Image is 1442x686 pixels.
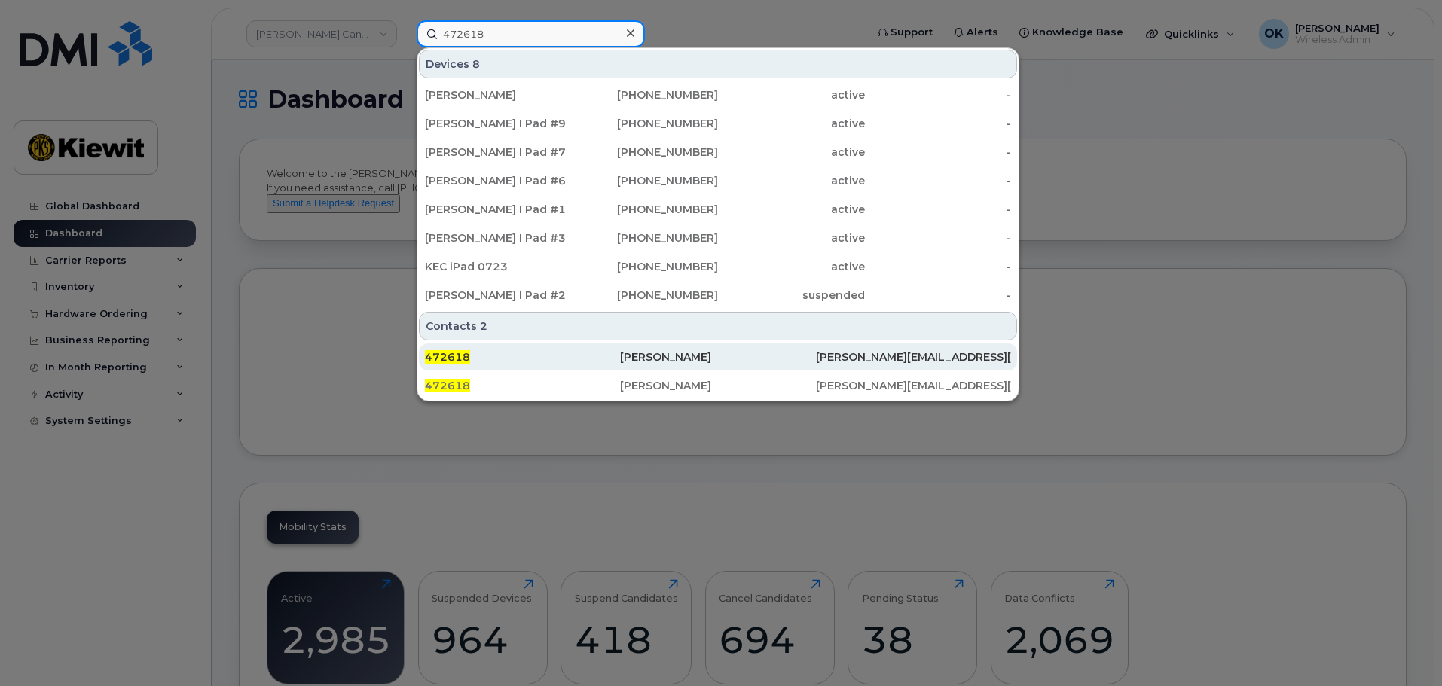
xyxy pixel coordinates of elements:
[718,202,865,217] div: active
[572,259,719,274] div: [PHONE_NUMBER]
[419,253,1017,280] a: KEC iPad 0723[PHONE_NUMBER]active-
[865,259,1012,274] div: -
[419,110,1017,137] a: [PERSON_NAME] I Pad #9[PHONE_NUMBER]active-
[865,288,1012,303] div: -
[865,202,1012,217] div: -
[572,288,719,303] div: [PHONE_NUMBER]
[816,378,1011,393] div: [PERSON_NAME][EMAIL_ADDRESS][PERSON_NAME][PERSON_NAME][DOMAIN_NAME]
[865,87,1012,102] div: -
[865,116,1012,131] div: -
[419,282,1017,309] a: [PERSON_NAME] I Pad #2[PHONE_NUMBER]suspended-
[419,167,1017,194] a: [PERSON_NAME] I Pad #6[PHONE_NUMBER]active-
[718,230,865,245] div: active
[816,349,1011,364] div: [PERSON_NAME][EMAIL_ADDRESS][PERSON_NAME][PERSON_NAME][DOMAIN_NAME]
[425,202,572,217] div: [PERSON_NAME] I Pad #1
[718,259,865,274] div: active
[419,50,1017,78] div: Devices
[865,173,1012,188] div: -
[620,378,815,393] div: [PERSON_NAME]
[572,145,719,160] div: [PHONE_NUMBER]
[419,81,1017,108] a: [PERSON_NAME][PHONE_NUMBER]active-
[425,87,572,102] div: [PERSON_NAME]
[572,116,719,131] div: [PHONE_NUMBER]
[425,116,572,131] div: [PERSON_NAME] I Pad #9
[620,349,815,364] div: [PERSON_NAME]
[425,173,572,188] div: [PERSON_NAME] I Pad #6
[572,202,719,217] div: [PHONE_NUMBER]
[425,288,572,303] div: [PERSON_NAME] I Pad #2
[480,319,487,334] span: 2
[425,145,572,160] div: [PERSON_NAME] I Pad #7
[419,372,1017,399] a: 472618[PERSON_NAME][PERSON_NAME][EMAIL_ADDRESS][PERSON_NAME][PERSON_NAME][DOMAIN_NAME]
[425,230,572,245] div: [PERSON_NAME] I Pad #3
[419,196,1017,223] a: [PERSON_NAME] I Pad #1[PHONE_NUMBER]active-
[718,173,865,188] div: active
[425,259,572,274] div: KEC iPad 0723
[572,173,719,188] div: [PHONE_NUMBER]
[425,379,470,392] span: 472618
[718,145,865,160] div: active
[572,87,719,102] div: [PHONE_NUMBER]
[718,288,865,303] div: suspended
[718,116,865,131] div: active
[419,224,1017,252] a: [PERSON_NAME] I Pad #3[PHONE_NUMBER]active-
[419,343,1017,370] a: 472618[PERSON_NAME][PERSON_NAME][EMAIL_ADDRESS][PERSON_NAME][PERSON_NAME][DOMAIN_NAME]
[718,87,865,102] div: active
[425,350,470,364] span: 472618
[419,139,1017,166] a: [PERSON_NAME] I Pad #7[PHONE_NUMBER]active-
[865,145,1012,160] div: -
[865,230,1012,245] div: -
[572,230,719,245] div: [PHONE_NUMBER]
[1376,620,1431,675] iframe: Messenger Launcher
[472,56,480,72] span: 8
[419,312,1017,340] div: Contacts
